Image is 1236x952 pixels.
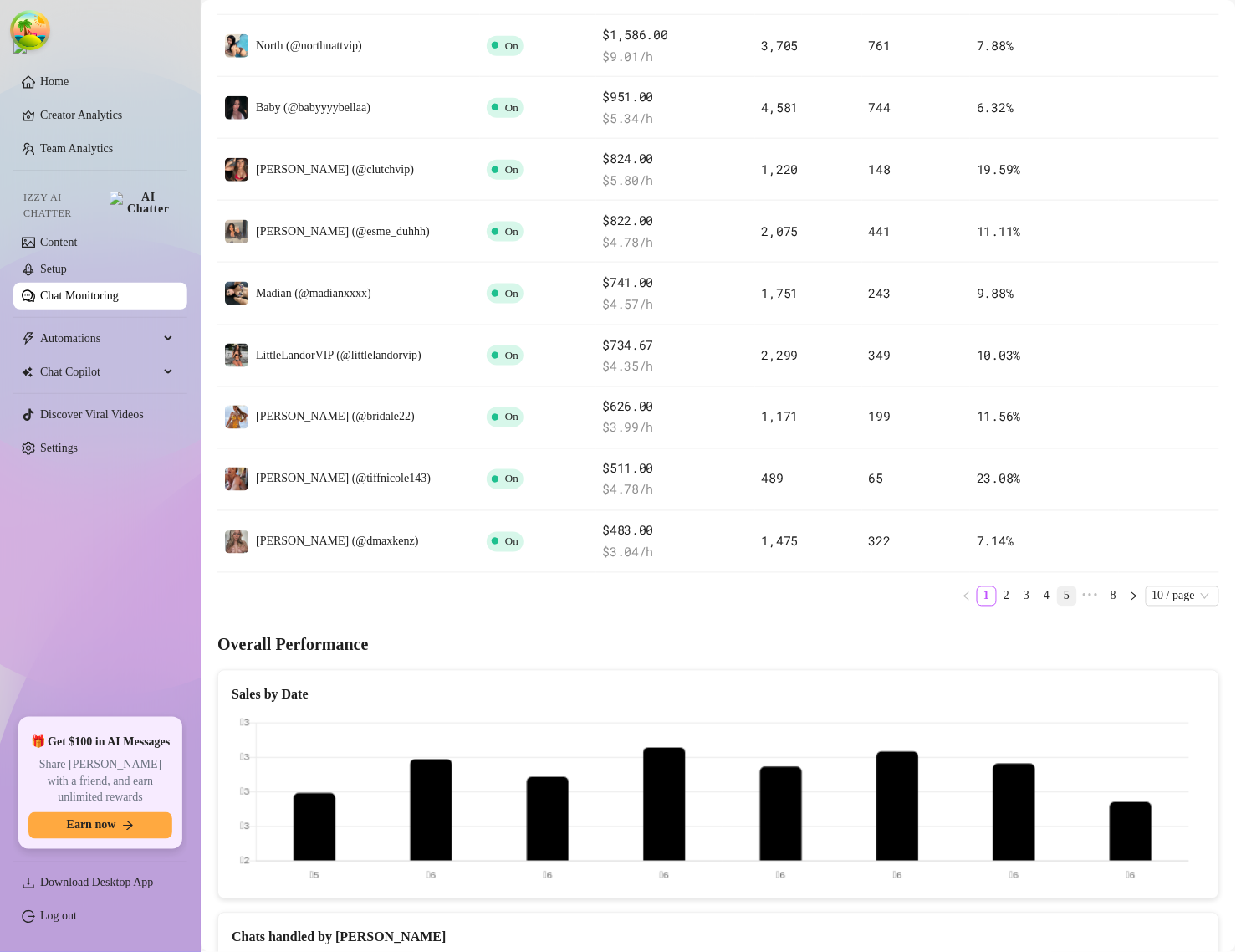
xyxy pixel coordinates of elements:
li: 4 [1037,586,1057,607]
li: 2 [997,586,1017,607]
span: Download Desktop App [40,877,153,889]
img: Baby (@babyyyybellaa) [225,96,248,120]
a: Setup [40,263,67,275]
button: Open Tanstack query devtools [13,13,47,47]
span: Share [PERSON_NAME] with a friend, and earn unlimited rewards [28,756,172,806]
a: 4 [1038,587,1056,606]
a: Home [40,75,69,88]
span: 23.08 % [977,470,1020,487]
img: Esmeralda (@esme_duhhh) [225,220,248,243]
span: $ 4.78 /h [603,480,748,500]
span: 1,220 [762,161,799,177]
a: 2 [998,587,1016,606]
span: 148 [869,161,891,177]
span: $483.00 [603,521,748,541]
span: Chat Copilot [40,359,159,386]
span: $ 9.01 /h [603,47,748,67]
span: [PERSON_NAME] (@bridale22) [256,411,415,423]
img: AI Chatter [110,192,174,215]
span: $741.00 [603,273,748,293]
span: 1,751 [762,284,799,301]
span: 11.11 % [977,223,1020,239]
span: $ 4.78 /h [603,233,748,253]
span: 🎁 Get $100 in AI Messages [31,734,171,750]
span: 761 [869,37,891,54]
img: Madian (@madianxxxx) [225,282,248,305]
span: $951.00 [603,87,748,107]
span: 10.03 % [977,346,1020,363]
span: $626.00 [603,397,748,417]
span: 1,171 [762,408,799,425]
a: Chat Monitoring [40,289,119,302]
span: On [505,535,518,548]
li: Next 5 Pages [1077,586,1104,607]
h4: Overall Performance [217,633,1219,657]
span: 6.32 % [977,99,1014,115]
a: 3 [1018,587,1036,606]
div: Page Size [1146,586,1219,607]
span: 7.88 % [977,37,1014,54]
div: Chats handled by [PERSON_NAME] [232,927,1205,948]
a: Discover Viral Videos [40,408,144,421]
span: 19.59 % [977,161,1020,177]
span: $1,586.00 [603,25,748,45]
img: Tiffany (@tiffnicole143) [225,468,248,491]
span: $ 4.35 /h [603,356,748,376]
span: $824.00 [603,149,748,169]
img: CARMELA (@clutchvip) [225,158,248,182]
img: Brianna (@bridale22) [225,406,248,429]
span: arrow-right [122,820,134,832]
span: 1,475 [762,533,799,550]
span: $ 3.99 /h [603,418,748,438]
span: On [505,39,518,52]
li: Next Page [1124,586,1144,607]
img: North (@northnattvip) [225,34,248,58]
span: On [505,163,518,176]
a: 5 [1058,587,1076,606]
span: 11.56 % [977,408,1020,425]
span: 65 [869,470,883,487]
li: 3 [1017,586,1037,607]
li: 5 [1057,586,1077,607]
a: Creator Analytics [40,102,174,129]
span: Earn now [67,819,116,832]
span: 9.88 % [977,284,1014,301]
span: 2,075 [762,223,799,239]
span: Baby (@babyyyybellaa) [256,101,370,114]
a: 1 [978,587,996,606]
a: Content [40,236,77,248]
span: Izzy AI Chatter [23,190,103,222]
span: 349 [869,346,891,363]
span: Madian (@madianxxxx) [256,287,371,299]
span: $511.00 [603,459,748,479]
span: [PERSON_NAME] (@tiffnicole143) [256,473,431,485]
span: On [505,287,518,299]
span: 7.14 % [977,533,1014,550]
span: $ 5.34 /h [603,109,748,129]
img: LittleLandorVIP (@littlelandorvip) [225,344,248,367]
li: Previous Page [957,586,977,607]
span: right [1129,591,1139,601]
span: 3,705 [762,37,799,54]
img: Chat Copilot [22,366,33,378]
span: $734.67 [603,335,748,356]
span: left [962,591,972,601]
span: 489 [762,470,784,487]
span: Automations [40,325,159,352]
span: [PERSON_NAME] (@clutchvip) [256,163,414,176]
span: $822.00 [603,211,748,231]
span: 243 [869,284,891,301]
span: On [505,473,518,485]
span: download [22,877,35,890]
span: On [505,101,518,114]
span: On [505,411,518,423]
span: $ 5.80 /h [603,171,748,191]
span: 441 [869,223,891,239]
li: 1 [977,586,997,607]
span: 322 [869,533,891,550]
button: right [1124,586,1144,607]
span: $ 4.57 /h [603,294,748,315]
img: Kenzie (@dmaxkenz) [225,530,248,554]
button: left [957,586,977,607]
span: 2,299 [762,346,799,363]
